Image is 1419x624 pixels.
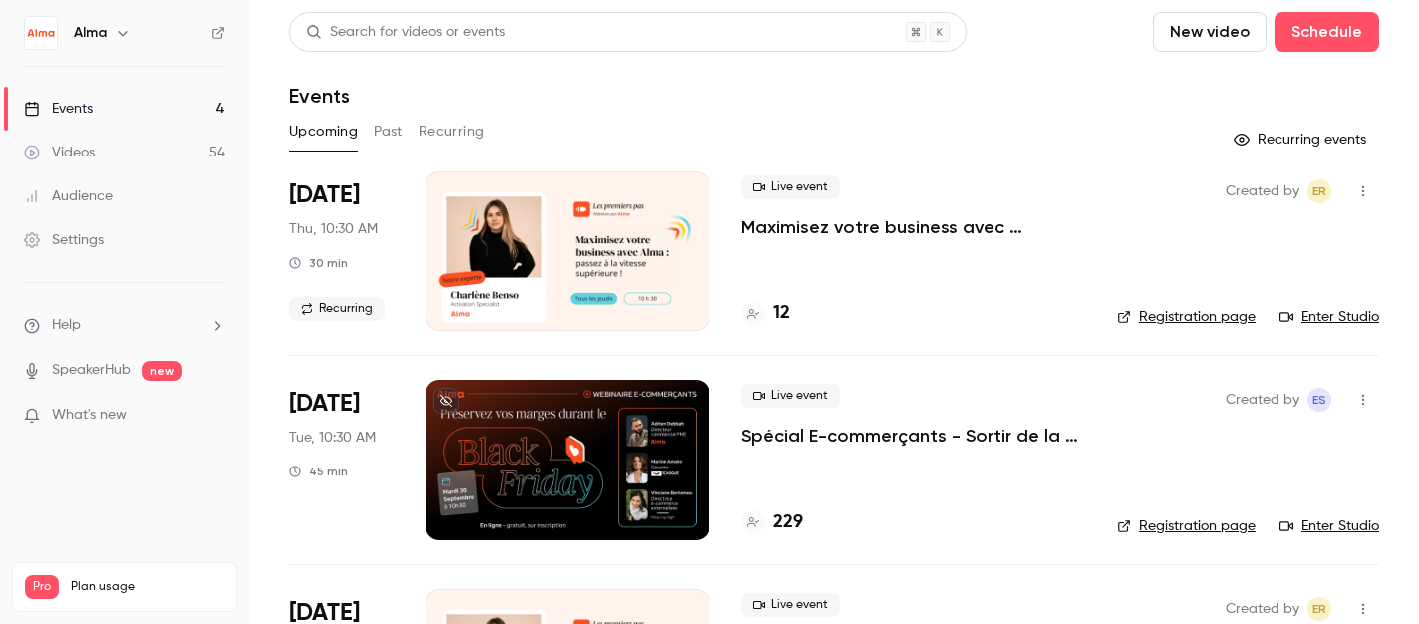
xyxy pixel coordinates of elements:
[741,424,1085,448] a: Spécial E-commerçants - Sortir de la guerre des prix et préserver ses marges pendant [DATE][DATE]
[24,230,104,250] div: Settings
[419,116,485,148] button: Recurring
[289,380,394,539] div: Sep 30 Tue, 10:30 AM (Europe/Paris)
[741,384,840,408] span: Live event
[773,509,803,536] h4: 229
[52,360,131,381] a: SpeakerHub
[1279,516,1379,536] a: Enter Studio
[52,405,127,426] span: What's new
[1117,516,1256,536] a: Registration page
[201,407,225,425] iframe: Noticeable Trigger
[1312,597,1326,621] span: ER
[741,509,803,536] a: 229
[25,575,59,599] span: Pro
[74,23,107,43] h6: Alma
[289,388,360,420] span: [DATE]
[741,215,1085,239] a: Maximisez votre business avec [PERSON_NAME] : passez à la vitesse supérieure !
[52,315,81,336] span: Help
[1226,388,1299,412] span: Created by
[289,428,376,448] span: Tue, 10:30 AM
[1312,179,1326,203] span: ER
[24,186,113,206] div: Audience
[24,99,93,119] div: Events
[1153,12,1267,52] button: New video
[741,300,790,327] a: 12
[289,219,378,239] span: Thu, 10:30 AM
[374,116,403,148] button: Past
[1275,12,1379,52] button: Schedule
[289,116,358,148] button: Upcoming
[1279,307,1379,327] a: Enter Studio
[1225,124,1379,156] button: Recurring events
[289,255,348,271] div: 30 min
[773,300,790,327] h4: 12
[25,17,57,49] img: Alma
[289,179,360,211] span: [DATE]
[24,315,225,336] li: help-dropdown-opener
[1307,388,1331,412] span: Evan SAIDI
[1307,597,1331,621] span: Eric ROMER
[1226,597,1299,621] span: Created by
[289,171,394,331] div: Sep 25 Thu, 10:30 AM (Europe/Paris)
[24,143,95,162] div: Videos
[1117,307,1256,327] a: Registration page
[1307,179,1331,203] span: Eric ROMER
[1226,179,1299,203] span: Created by
[1312,388,1326,412] span: ES
[306,22,505,43] div: Search for videos or events
[741,175,840,199] span: Live event
[71,579,224,595] span: Plan usage
[142,361,182,381] span: new
[741,593,840,617] span: Live event
[289,464,348,479] div: 45 min
[289,84,350,108] h1: Events
[289,297,385,321] span: Recurring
